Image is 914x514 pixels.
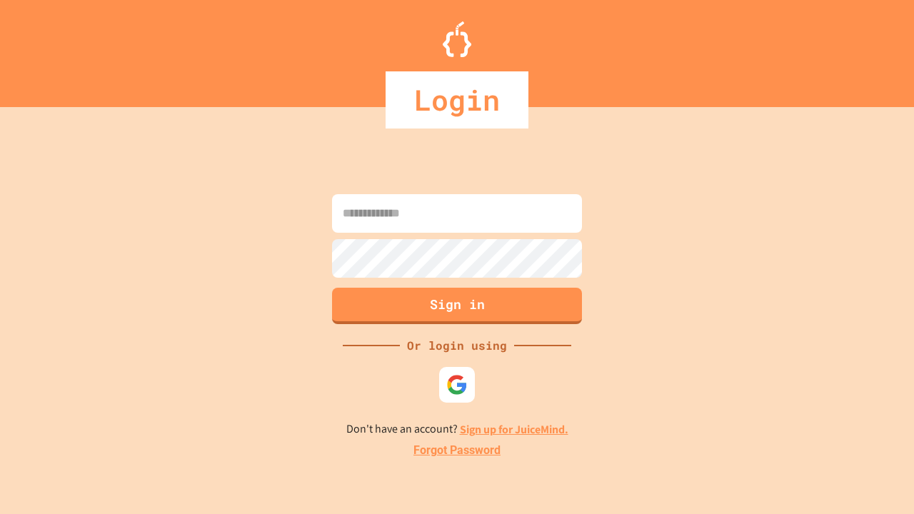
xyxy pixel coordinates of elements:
[795,395,900,455] iframe: chat widget
[443,21,471,57] img: Logo.svg
[854,457,900,500] iframe: chat widget
[446,374,468,395] img: google-icon.svg
[460,422,568,437] a: Sign up for JuiceMind.
[346,420,568,438] p: Don't have an account?
[386,71,528,128] div: Login
[400,337,514,354] div: Or login using
[332,288,582,324] button: Sign in
[413,442,501,459] a: Forgot Password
